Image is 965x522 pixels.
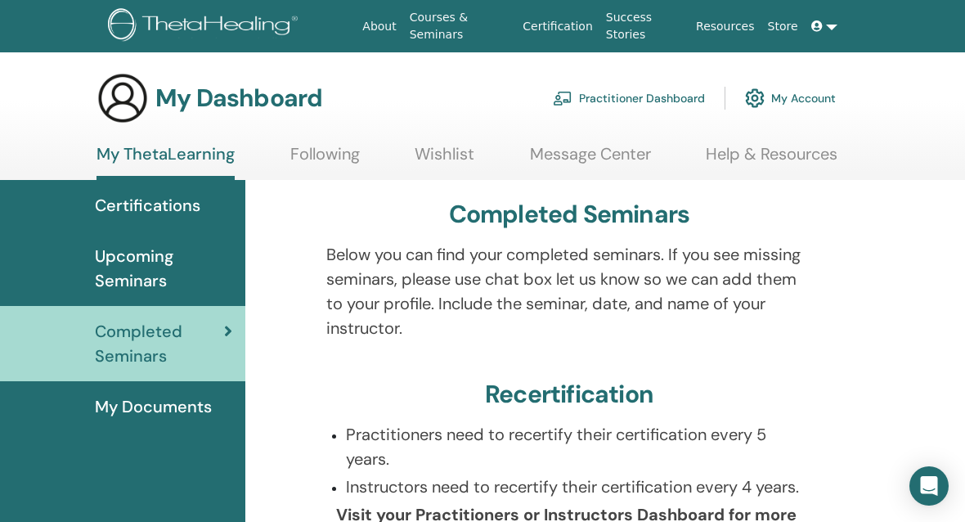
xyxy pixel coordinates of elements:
[745,80,836,116] a: My Account
[403,2,517,50] a: Courses & Seminars
[449,200,690,229] h3: Completed Seminars
[553,80,705,116] a: Practitioner Dashboard
[706,144,837,176] a: Help & Resources
[485,380,653,409] h3: Recertification
[415,144,474,176] a: Wishlist
[553,91,572,106] img: chalkboard-teacher.svg
[356,11,402,42] a: About
[346,422,813,471] p: Practitioners need to recertify their certification every 5 years.
[95,394,212,419] span: My Documents
[95,244,232,293] span: Upcoming Seminars
[326,242,813,340] p: Below you can find your completed seminars. If you see missing seminars, please use chat box let ...
[909,466,949,506] div: Open Intercom Messenger
[761,11,805,42] a: Store
[745,84,765,112] img: cog.svg
[530,144,651,176] a: Message Center
[689,11,761,42] a: Resources
[346,475,813,499] p: Instructors need to recertify their certification every 4 years.
[96,72,149,124] img: generic-user-icon.jpg
[516,11,599,42] a: Certification
[599,2,689,50] a: Success Stories
[290,144,360,176] a: Following
[95,319,224,368] span: Completed Seminars
[95,193,200,218] span: Certifications
[96,144,235,180] a: My ThetaLearning
[108,8,303,45] img: logo.png
[155,83,322,113] h3: My Dashboard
